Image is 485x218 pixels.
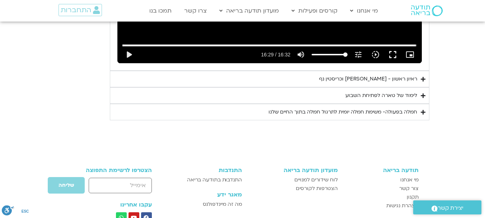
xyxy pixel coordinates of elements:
a: מה זה מיינדפולנס [172,200,242,209]
span: תקנון [407,193,419,201]
span: הצהרת נגישות [386,201,419,210]
form: טופס חדש [67,177,152,198]
input: אימייל [89,178,151,193]
a: תמכו בנו [146,4,175,18]
span: התחברות [61,6,91,14]
span: התנדבות בתודעה בריאה [187,176,242,184]
h3: מועדון תודעה בריאה [249,167,338,173]
span: הצטרפות לקורסים [296,184,338,193]
a: מי אנחנו [346,4,382,18]
img: תודעה בריאה [411,5,443,16]
a: מועדון תודעה בריאה [216,4,283,18]
a: צרו קשר [181,4,210,18]
a: התחברות [59,4,102,16]
a: מי אנחנו [345,176,419,184]
h3: עקבו אחרינו [67,201,152,208]
summary: ראיון ראשון - [PERSON_NAME] וכריסטין נף [110,71,429,87]
a: התנדבות בתודעה בריאה [172,176,242,184]
a: לוח שידורים למנויים [249,176,338,184]
span: שליחה [59,182,74,188]
a: הצהרת נגישות [345,201,419,210]
h3: מאגר ידע [172,191,242,198]
div: ראיון ראשון - [PERSON_NAME] וכריסטין נף [319,75,417,83]
div: לימוד של טארה לפתיחת השבוע [345,91,417,100]
summary: לימוד של טארה לפתיחת השבוע [110,87,429,104]
a: צור קשר [345,184,419,193]
span: מה זה מיינדפולנס [203,200,242,209]
span: יצירת קשר [438,203,463,213]
span: לוח שידורים למנויים [294,176,338,184]
a: הצטרפות לקורסים [249,184,338,193]
h3: הצטרפו לרשימת התפוצה [67,167,152,173]
div: חמלה בפעולה- משימת חמלה יומית לתרגול חמלה בתוך החיים שלנו [269,108,417,116]
a: יצירת קשר [413,200,481,214]
span: מי אנחנו [400,176,419,184]
summary: חמלה בפעולה- משימת חמלה יומית לתרגול חמלה בתוך החיים שלנו [110,104,429,120]
a: תקנון [345,193,419,201]
h3: תודעה בריאה [345,167,419,173]
span: צור קשר [399,184,419,193]
a: קורסים ופעילות [288,4,341,18]
button: שליחה [47,177,85,194]
h3: התנדבות [172,167,242,173]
